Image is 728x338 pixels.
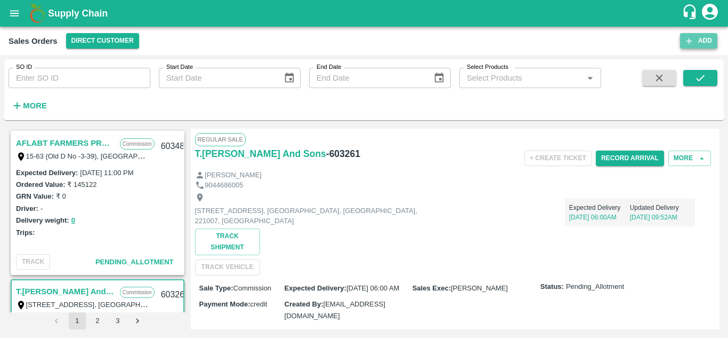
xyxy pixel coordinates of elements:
[16,216,69,224] label: Delivery weight:
[69,312,86,329] button: page 1
[16,169,78,177] label: Expected Delivery :
[26,300,350,309] label: [STREET_ADDRESS], [GEOGRAPHIC_DATA], [GEOGRAPHIC_DATA], 221007, [GEOGRAPHIC_DATA]
[285,284,346,292] label: Expected Delivery :
[412,284,451,292] label: Sales Exec :
[155,282,196,308] div: 603261
[48,8,108,19] b: Supply Chain
[66,33,139,49] button: Select DC
[109,312,126,329] button: Go to page 3
[317,63,341,72] label: End Date
[451,284,508,292] span: [PERSON_NAME]
[48,6,682,21] a: Supply Chain
[195,206,435,226] p: [STREET_ADDRESS], [GEOGRAPHIC_DATA], [GEOGRAPHIC_DATA], 221007, [GEOGRAPHIC_DATA]
[199,284,233,292] label: Sale Type :
[159,68,275,88] input: Start Date
[166,63,193,72] label: Start Date
[682,4,700,23] div: customer-support
[205,170,262,180] p: [PERSON_NAME]
[41,205,43,213] label: -
[130,312,147,329] button: Go to next page
[429,68,449,88] button: Choose date
[71,215,75,227] button: 0
[285,300,323,308] label: Created By :
[326,146,360,161] h6: - 603261
[205,180,243,191] p: 9044686005
[9,68,150,88] input: Enter SO ID
[26,152,586,160] label: 15-63 (Old D No -3-39), [GEOGRAPHIC_DATA], [GEOGRAPHIC_DATA]. , [GEOGRAPHIC_DATA] , [GEOGRAPHIC_D...
[16,205,38,213] label: Driver:
[566,282,624,292] span: Pending_Allotment
[279,68,300,88] button: Choose date
[120,287,155,298] p: Commission
[155,134,196,159] div: 603486
[47,312,148,329] nav: pagination navigation
[285,300,385,320] span: [EMAIL_ADDRESS][DOMAIN_NAME]
[569,203,630,213] p: Expected Delivery
[250,300,268,308] span: credit
[630,213,691,222] p: [DATE] 09:52AM
[67,180,96,188] label: ₹ 145122
[9,97,50,115] button: More
[2,1,27,26] button: open drawer
[668,151,711,166] button: More
[23,101,47,110] strong: More
[9,34,58,48] div: Sales Orders
[195,133,246,146] span: Regular Sale
[467,63,508,72] label: Select Products
[195,146,326,161] a: T.[PERSON_NAME] And Sons
[463,71,580,85] input: Select Products
[195,229,260,255] button: Track Shipment
[700,2,719,25] div: account of current user
[89,312,106,329] button: Go to page 2
[630,203,691,213] p: Updated Delivery
[16,136,115,150] a: AFLABT FARMERS PRODUCER COMPANY LIMITED
[80,169,133,177] label: [DATE] 11:00 PM
[27,3,48,24] img: logo
[16,229,35,237] label: Trips:
[95,258,174,266] span: Pending_Allotment
[346,284,399,292] span: [DATE] 06:00 AM
[309,68,425,88] input: End Date
[120,138,155,150] p: Commission
[16,285,115,298] a: T.[PERSON_NAME] And Sons
[569,213,630,222] p: [DATE] 06:00AM
[680,33,717,49] button: Add
[233,284,272,292] span: Commission
[540,282,564,292] label: Status:
[16,180,65,188] label: Ordered Value:
[16,192,54,200] label: GRN Value:
[199,300,250,308] label: Payment Mode :
[56,192,66,200] label: ₹ 0
[596,151,664,166] button: Record Arrival
[16,63,32,72] label: SO ID
[583,71,597,85] button: Open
